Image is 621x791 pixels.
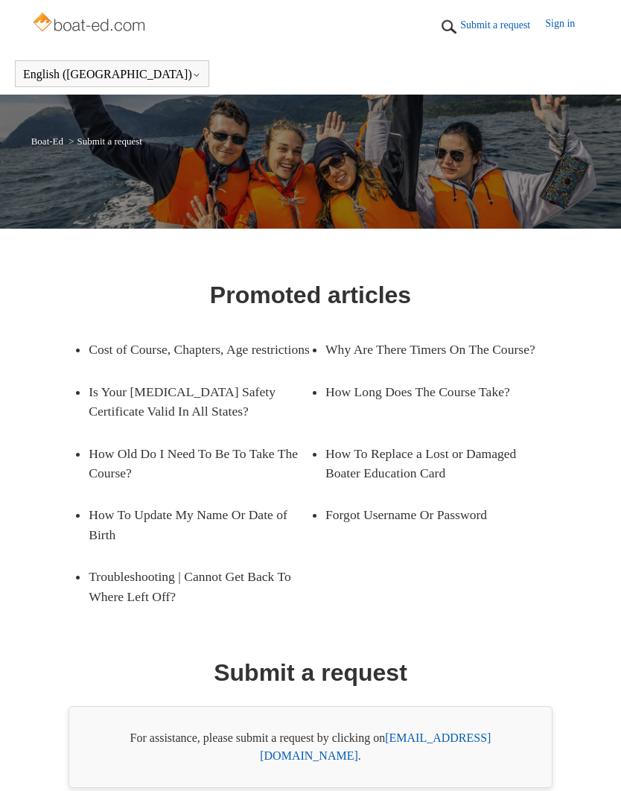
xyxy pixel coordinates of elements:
[31,136,63,147] a: Boat-Ed
[89,433,310,495] a: How Old Do I Need To Be To Take The Course?
[325,433,547,495] a: How To Replace a Lost or Damaged Boater Education Card
[89,556,310,617] a: Troubleshooting | Cannot Get Back To Where Left Off?
[325,371,547,413] a: How Long Does The Course Take?
[89,494,310,556] a: How To Update My Name Or Date of Birth
[214,655,407,690] h1: Submit a request
[89,328,310,370] a: Cost of Course, Chapters, Age restrictions
[460,17,545,33] a: Submit a request
[325,494,547,536] a: Forgot Username Or Password
[438,16,460,38] img: 01HZPCYTXV3JW8MJV9VD7EMK0H
[31,136,66,147] li: Boat-Ed
[571,741,610,780] div: Live chat
[66,136,142,147] li: Submit a request
[69,706,552,788] div: For assistance, please submit a request by clicking on .
[23,68,201,81] button: English ([GEOGRAPHIC_DATA])
[545,16,590,38] a: Sign in
[325,328,547,370] a: Why Are There Timers On The Course?
[31,9,150,39] img: Boat-Ed Help Center home page
[89,371,310,433] a: Is Your [MEDICAL_DATA] Safety Certificate Valid In All States?
[210,277,411,313] h1: Promoted articles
